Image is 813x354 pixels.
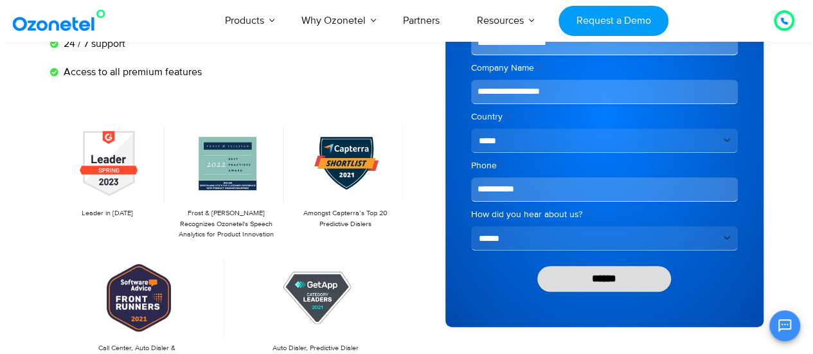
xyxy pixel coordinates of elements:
[558,6,668,36] a: Request a Demo
[471,62,738,75] label: Company Name
[471,159,738,172] label: Phone
[57,208,159,219] p: Leader in [DATE]
[471,111,738,123] label: Country
[60,64,202,80] span: Access to all premium features
[175,208,277,240] p: Frost & [PERSON_NAME] Recognizes Ozonetel's Speech Analytics for Product Innovation
[60,36,125,51] span: 24 / 7 support
[471,208,738,221] label: How did you hear about us?
[769,310,800,341] button: Open chat
[294,208,396,229] p: Amongst Capterra’s Top 20 Predictive Dialers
